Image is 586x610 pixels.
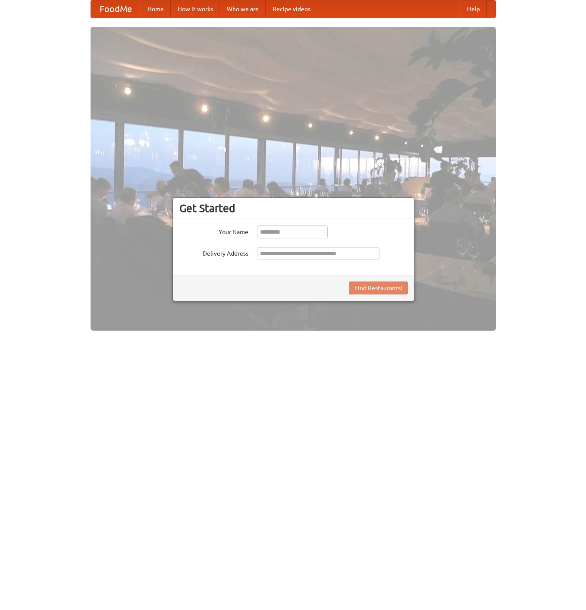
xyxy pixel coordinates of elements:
[179,225,248,236] label: Your Name
[266,0,317,18] a: Recipe videos
[141,0,171,18] a: Home
[179,247,248,258] label: Delivery Address
[171,0,220,18] a: How it works
[349,282,408,294] button: Find Restaurants!
[220,0,266,18] a: Who we are
[460,0,487,18] a: Help
[91,0,141,18] a: FoodMe
[179,202,408,215] h3: Get Started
